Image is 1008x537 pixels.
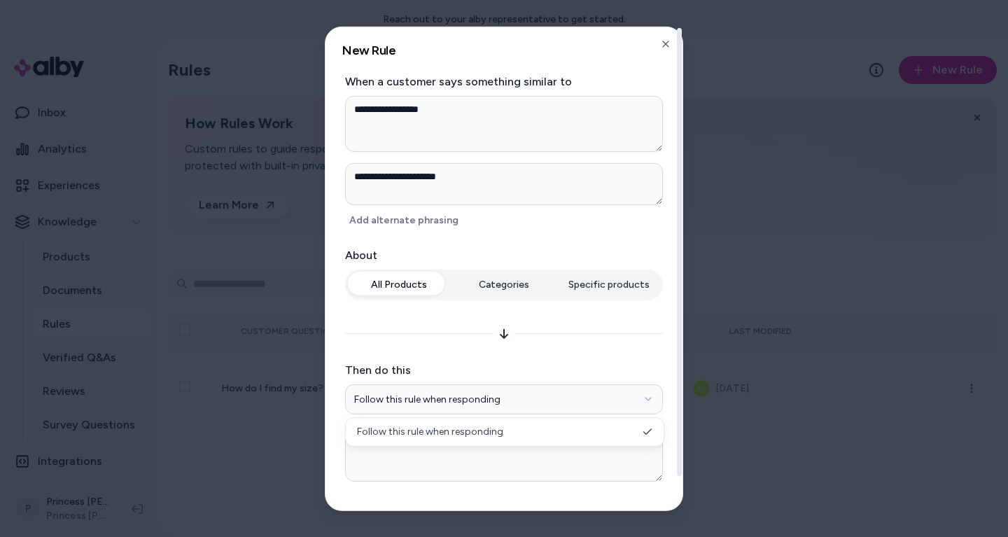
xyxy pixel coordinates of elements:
[357,425,503,439] span: Follow this rule when responding
[342,43,666,56] h2: New Rule
[345,210,463,230] button: Add alternate phrasing
[345,361,663,378] label: Then do this
[345,73,663,90] label: When a customer says something similar to
[345,246,663,263] label: About
[558,272,660,297] button: Specific products
[348,272,450,297] button: All Products
[453,272,555,297] button: Categories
